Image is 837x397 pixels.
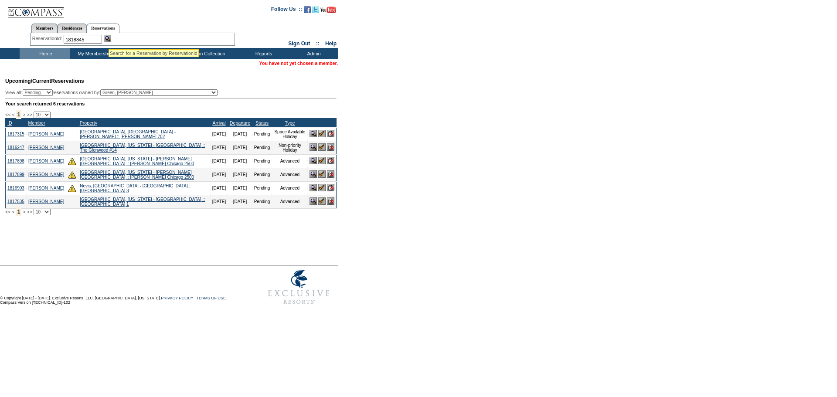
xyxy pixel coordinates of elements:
td: Pending [252,127,272,141]
a: PRIVACY POLICY [161,296,193,300]
td: Pending [252,195,272,208]
td: Follow Us :: [271,5,302,16]
span: Reservations [5,78,84,84]
span: < [12,209,14,214]
a: Type [285,120,295,126]
img: Exclusive Resorts [260,265,338,309]
img: View Reservation [310,184,317,191]
a: [PERSON_NAME] [28,199,64,204]
td: Pending [252,168,272,181]
a: Member [28,120,45,126]
td: Advanced [272,181,308,195]
a: [GEOGRAPHIC_DATA], [US_STATE] - [GEOGRAPHIC_DATA] :: [GEOGRAPHIC_DATA] 1 [80,197,205,207]
div: View all: reservations owned by: [5,89,221,96]
img: View Reservation [310,130,317,137]
a: [PERSON_NAME] [28,172,64,177]
img: Cancel Reservation [327,184,334,191]
span: << [5,209,10,214]
div: ReservationId: [32,35,64,42]
a: Sign Out [288,41,310,47]
span: Upcoming/Current [5,78,51,84]
img: Subscribe to our YouTube Channel [320,7,336,13]
img: Follow us on Twitter [312,6,319,13]
a: Arrival [212,120,225,126]
a: 1817535 [7,199,24,204]
td: Pending [252,141,272,154]
a: Nevis, [GEOGRAPHIC_DATA] - [GEOGRAPHIC_DATA] :: [GEOGRAPHIC_DATA] 3 [80,183,191,193]
a: 1816903 [7,186,24,190]
img: View Reservation [310,143,317,151]
td: Pending [252,181,272,195]
img: View Reservation [310,197,317,205]
a: [PERSON_NAME] [28,159,64,163]
div: Search for a Reservation by ReservationId [110,51,197,56]
img: Confirm Reservation [318,143,326,151]
a: Follow us on Twitter [312,9,319,14]
a: 1817315 [7,132,24,136]
a: Become our fan on Facebook [304,9,311,14]
td: Reservations [120,48,170,59]
td: [DATE] [210,195,228,208]
a: [GEOGRAPHIC_DATA], [GEOGRAPHIC_DATA] - [PERSON_NAME] :: [PERSON_NAME] 702 [80,129,176,139]
a: Members [31,24,58,33]
img: Cancel Reservation [327,157,334,164]
span: > [23,112,25,117]
a: Property [80,120,97,126]
img: Cancel Reservation [327,170,334,178]
img: Confirm Reservation [318,157,326,164]
div: Your search returned 6 reservations [5,101,337,106]
span: 1 [16,207,22,216]
img: There are insufficient days and/or tokens to cover this reservation [68,157,76,165]
td: My Memberships [70,48,120,59]
img: Cancel Reservation [327,130,334,137]
img: View Reservation [310,170,317,178]
a: 1816247 [7,145,24,150]
img: Confirm Reservation [318,184,326,191]
td: [DATE] [228,127,252,141]
span: 1 [16,110,22,119]
a: [PERSON_NAME] [28,145,64,150]
img: Cancel Reservation [327,197,334,205]
span: > [23,209,25,214]
img: There are insufficient days and/or tokens to cover this reservation [68,184,76,192]
td: Admin [288,48,338,59]
a: TERMS OF USE [197,296,226,300]
td: Non-priority Holiday [272,141,308,154]
a: 1817899 [7,172,24,177]
a: Subscribe to our YouTube Channel [320,9,336,14]
a: [PERSON_NAME] [28,132,64,136]
a: Reservations [87,24,119,33]
td: [DATE] [228,168,252,181]
a: [PERSON_NAME] [28,186,64,190]
img: Cancel Reservation [327,143,334,151]
td: Advanced [272,168,308,181]
span: < [12,112,14,117]
a: ID [7,120,12,126]
a: Status [255,120,269,126]
td: [DATE] [228,181,252,195]
td: [DATE] [210,127,228,141]
a: Residences [58,24,87,33]
td: Advanced [272,154,308,168]
span: >> [27,209,32,214]
a: [GEOGRAPHIC_DATA], [US_STATE] - [PERSON_NAME][GEOGRAPHIC_DATA] :: [PERSON_NAME] Chicago 2500 [80,156,194,166]
span: You have not yet chosen a member. [259,61,338,66]
td: Vacation Collection [170,48,238,59]
td: Home [20,48,70,59]
img: Confirm Reservation [318,170,326,178]
td: Advanced [272,195,308,208]
td: [DATE] [228,195,252,208]
img: Confirm Reservation [318,197,326,205]
a: 1817898 [7,159,24,163]
td: Pending [252,154,272,168]
span: << [5,112,10,117]
td: [DATE] [228,141,252,154]
img: Become our fan on Facebook [304,6,311,13]
td: [DATE] [210,154,228,168]
a: Departure [230,120,250,126]
a: Help [325,41,337,47]
td: [DATE] [210,168,228,181]
span: >> [27,112,32,117]
td: [DATE] [210,181,228,195]
img: Reservation Search [104,35,111,42]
